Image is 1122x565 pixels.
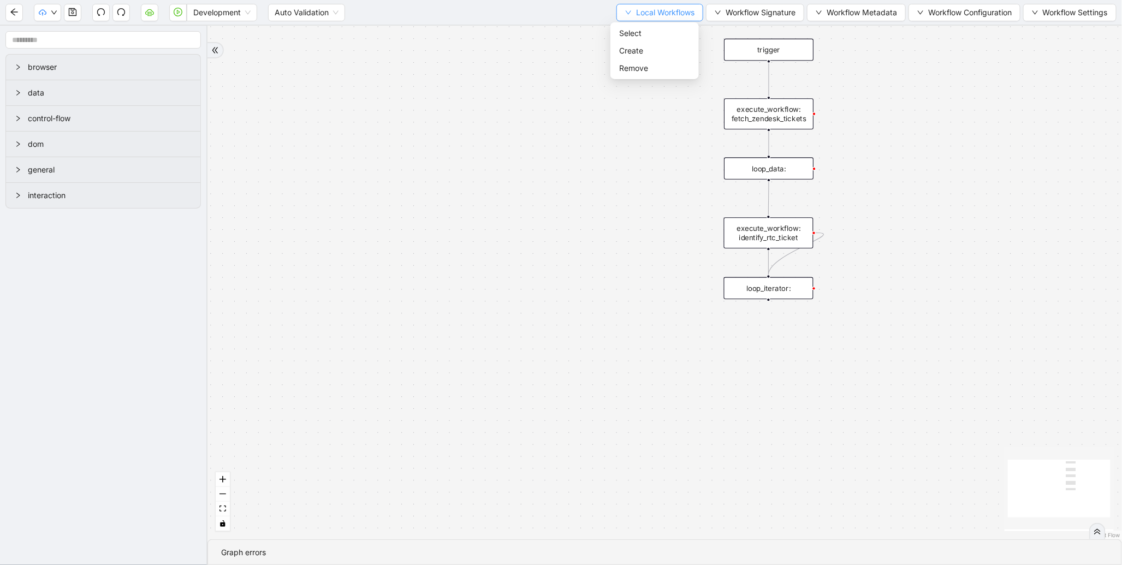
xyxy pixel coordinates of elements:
span: down [715,9,721,16]
button: fit view [216,502,230,516]
div: data [6,80,200,105]
span: Workflow Signature [726,7,796,19]
span: Workflow Settings [1043,7,1108,19]
div: loop_iterator: [724,277,814,299]
span: play-circle [174,8,182,16]
span: arrow-left [10,8,19,16]
span: Select [619,27,690,39]
span: Workflow Configuration [928,7,1012,19]
button: downWorkflow Settings [1023,4,1117,21]
div: trigger [724,39,814,61]
button: cloud-server [141,4,158,21]
span: plus-circle [761,308,776,323]
button: undo [92,4,110,21]
div: interaction [6,183,200,208]
div: execute_workflow: identify_rtc_ticket [724,217,814,248]
span: undo [97,8,105,16]
span: down [51,9,57,16]
span: Create [619,45,690,57]
span: cloud-server [145,8,154,16]
span: cloud-upload [39,9,46,16]
span: down [917,9,924,16]
button: play-circle [169,4,187,21]
span: right [15,115,21,122]
span: redo [117,8,126,16]
span: right [15,64,21,70]
span: right [15,166,21,173]
span: general [28,164,192,176]
span: dom [28,138,192,150]
button: redo [112,4,130,21]
div: Graph errors [221,546,1108,558]
g: Edge from execute_workflow: identify_rtc_ticket to loop_iterator: [769,233,824,275]
span: down [1032,9,1038,16]
div: loop_iterator:plus-circle [724,277,814,299]
a: React Flow attribution [1092,532,1120,538]
button: downWorkflow Signature [706,4,804,21]
div: execute_workflow: fetch_zendesk_tickets [724,98,814,129]
span: Auto Validation [275,4,339,21]
div: dom [6,132,200,157]
span: save [68,8,77,16]
span: right [15,192,21,199]
span: Local Workflows [636,7,694,19]
button: zoom out [216,487,230,502]
span: Remove [619,62,690,74]
span: interaction [28,189,192,201]
div: browser [6,55,200,80]
span: control-flow [28,112,192,124]
span: down [625,9,632,16]
button: downLocal Workflows [616,4,703,21]
span: right [15,90,21,96]
div: loop_data: [724,157,814,179]
span: browser [28,61,192,73]
div: control-flow [6,106,200,131]
button: cloud-uploaddown [34,4,61,21]
span: Workflow Metadata [827,7,897,19]
button: downWorkflow Configuration [909,4,1020,21]
div: general [6,157,200,182]
span: data [28,87,192,99]
button: downWorkflow Metadata [807,4,906,21]
button: zoom in [216,472,230,487]
span: down [816,9,822,16]
button: toggle interactivity [216,516,230,531]
span: Development [193,4,251,21]
span: double-right [1094,528,1101,536]
span: double-right [211,46,219,54]
span: right [15,141,21,147]
button: save [64,4,81,21]
button: arrow-left [5,4,23,21]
